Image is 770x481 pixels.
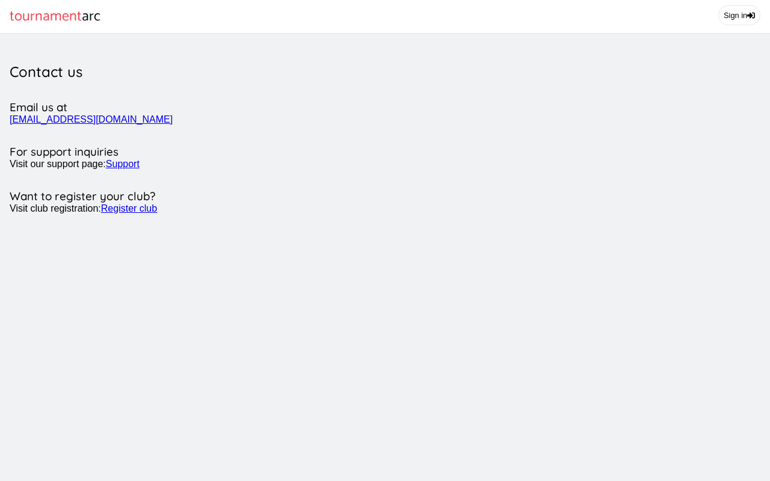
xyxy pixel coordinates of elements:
div: Visit club registration: [10,189,551,214]
a: tournamentarc [10,5,100,28]
span: arc [82,5,100,28]
h3: For support inquiries [10,144,551,159]
a: Register club [101,203,157,213]
a: Sign in [718,5,760,25]
span: tournament [10,5,82,28]
a: Support [106,159,140,169]
h2: Contact us [10,63,551,81]
a: [EMAIL_ADDRESS][DOMAIN_NAME] [10,114,173,124]
div: Visit our support page: [10,144,551,170]
h3: Want to register your club? [10,189,551,203]
h3: Email us at [10,100,551,114]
